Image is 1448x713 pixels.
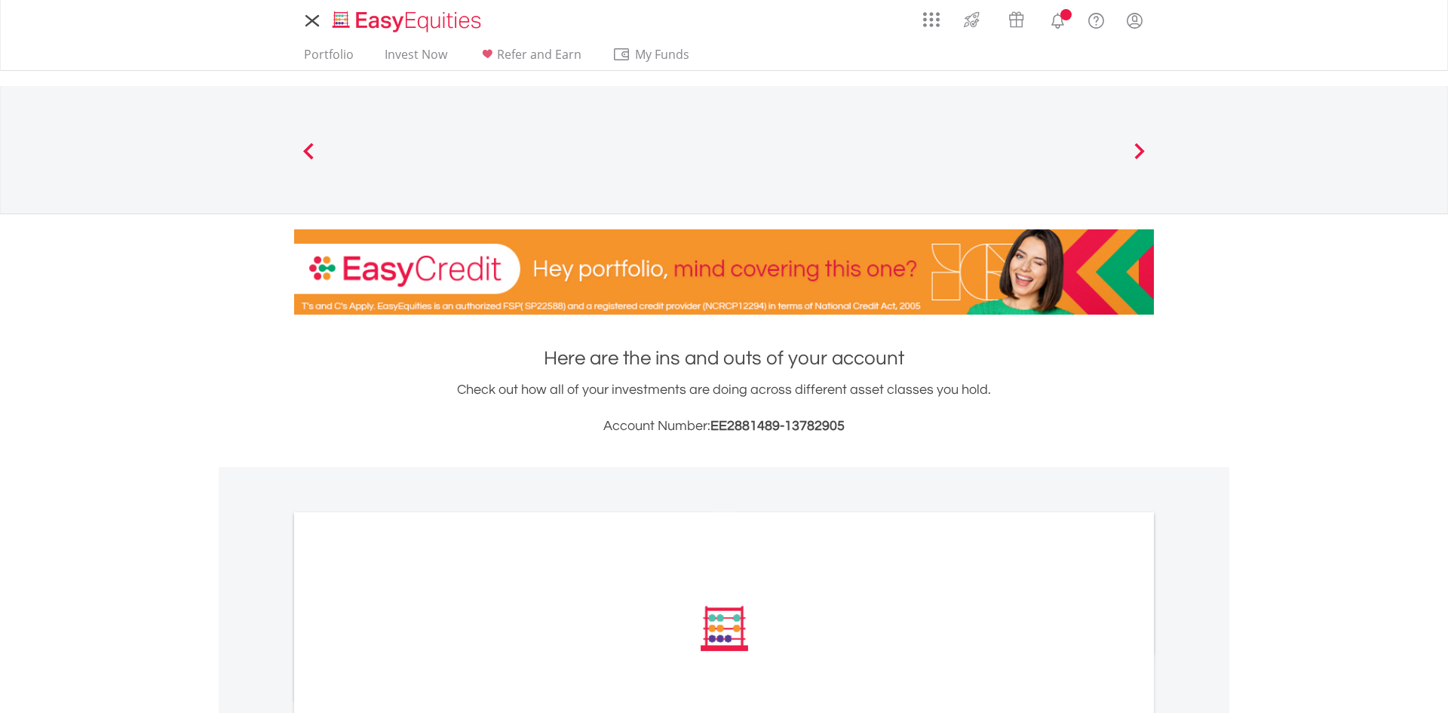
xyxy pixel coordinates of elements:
[294,380,1154,437] div: Check out how all of your investments are doing across different asset classes you hold.
[472,47,587,70] a: Refer and Earn
[994,4,1038,32] a: Vouchers
[959,8,984,32] img: thrive-v2.svg
[913,4,949,28] a: AppsGrid
[294,229,1154,315] img: EasyCredit Promotion Banner
[330,9,487,34] img: EasyEquities_Logo.png
[923,11,940,28] img: grid-menu-icon.svg
[379,47,453,70] a: Invest Now
[327,4,487,34] a: Home page
[294,345,1154,372] h1: Here are the ins and outs of your account
[1115,4,1154,37] a: My Profile
[612,45,711,64] span: My Funds
[710,419,845,433] span: EE2881489-13782905
[1038,4,1077,34] a: Notifications
[1004,8,1029,32] img: vouchers-v2.svg
[298,47,360,70] a: Portfolio
[294,416,1154,437] h3: Account Number:
[1077,4,1115,34] a: FAQ's and Support
[497,46,581,63] span: Refer and Earn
